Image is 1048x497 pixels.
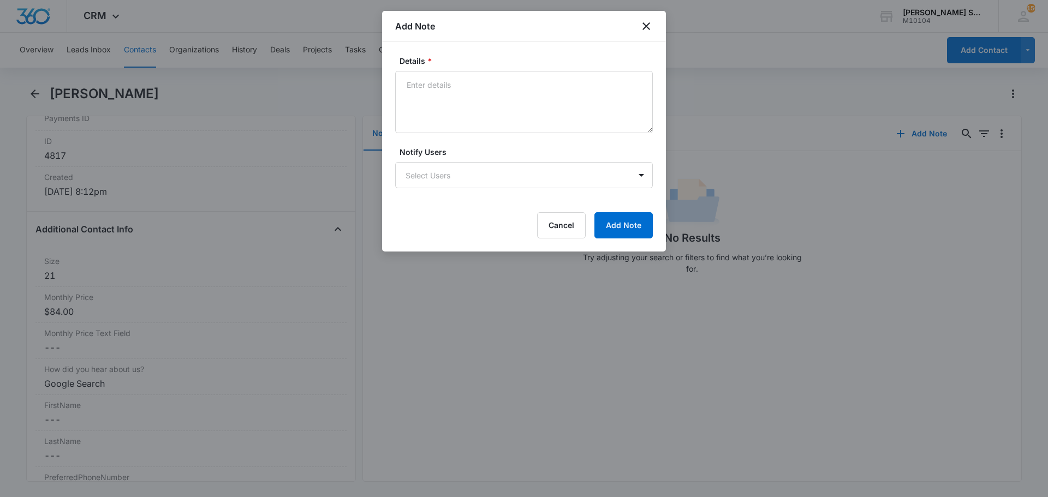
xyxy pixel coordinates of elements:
[400,55,657,67] label: Details
[537,212,586,238] button: Cancel
[594,212,653,238] button: Add Note
[400,146,657,158] label: Notify Users
[395,20,435,33] h1: Add Note
[640,20,653,33] button: close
